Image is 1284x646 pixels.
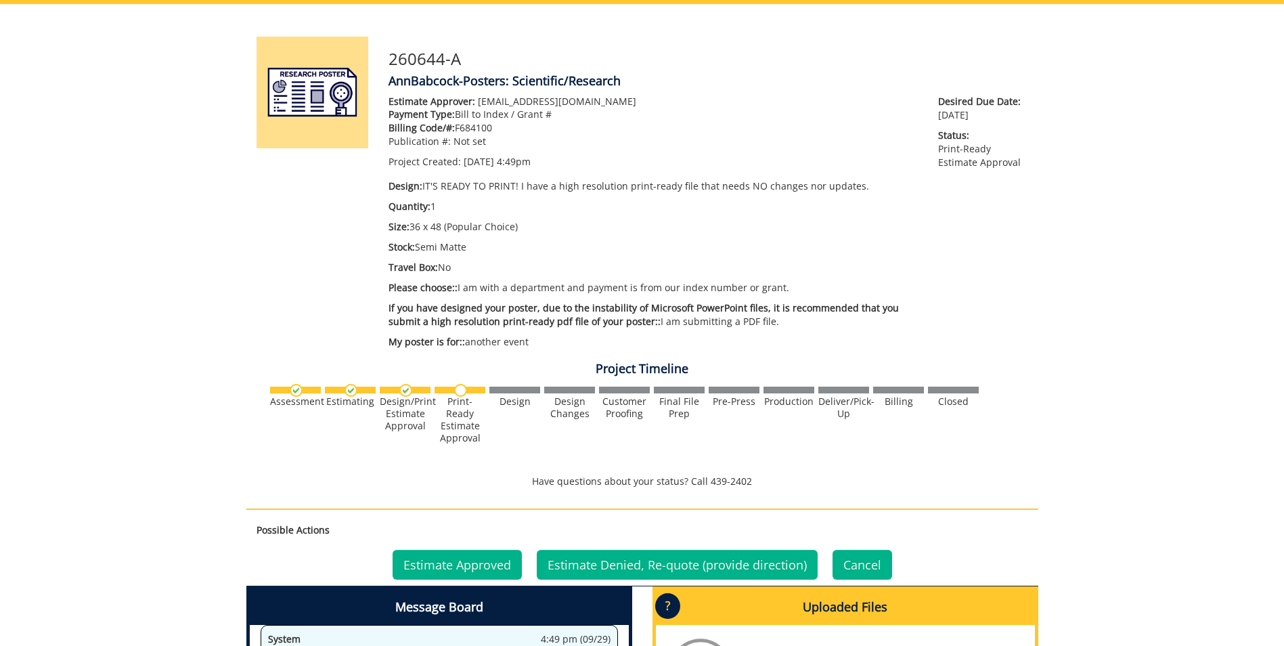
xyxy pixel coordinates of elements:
[763,395,814,408] div: Production
[389,301,918,328] p: I am submitting a PDF file.
[399,384,412,397] img: checkmark
[257,523,330,536] strong: Possible Actions
[656,590,1035,625] h4: Uploaded Files
[389,179,422,192] span: Design:
[389,261,438,274] span: Travel Box:
[389,220,918,234] p: 36 x 48 (Popular Choice)
[599,395,650,420] div: Customer Proofing
[389,155,461,168] span: Project Created:
[655,593,680,619] p: ?
[453,135,486,148] span: Not set
[270,395,321,408] div: Assessment
[389,121,455,134] span: Billing Code/#:
[928,395,979,408] div: Closed
[380,395,430,432] div: Design/Print Estimate Approval
[389,108,918,121] p: Bill to Index / Grant #
[709,395,759,408] div: Pre-Press
[250,590,629,625] h4: Message Board
[938,129,1027,142] span: Status:
[873,395,924,408] div: Billing
[389,220,409,233] span: Size:
[389,179,918,193] p: IT'S READY TO PRINT! I have a high resolution print-ready file that needs NO changes nor updates.
[246,475,1038,488] p: Have questions about your status? Call 439-2402
[389,50,1028,68] h3: 260644-A
[389,335,918,349] p: another event
[389,200,430,213] span: Quantity:
[654,395,705,420] div: Final File Prep
[393,550,522,580] a: Estimate Approved
[389,240,918,254] p: Semi Matte
[818,395,869,420] div: Deliver/Pick-Up
[389,200,918,213] p: 1
[389,74,1028,88] h4: AnnBabcock-Posters: Scientific/Research
[389,95,918,108] p: [EMAIL_ADDRESS][DOMAIN_NAME]
[325,395,376,408] div: Estimating
[938,95,1027,108] span: Desired Due Date:
[389,281,918,295] p: I am with a department and payment is from our index number or grant.
[489,395,540,408] div: Design
[938,95,1027,122] p: [DATE]
[389,240,415,253] span: Stock:
[541,632,611,646] span: 4:49 pm (09/29)
[389,121,918,135] p: F684100
[389,301,899,328] span: If you have designed your poster, due to the instability of Microsoft PowerPoint files, it is rec...
[290,384,303,397] img: checkmark
[389,335,465,348] span: My poster is for::
[389,261,918,274] p: No
[537,550,818,580] a: Estimate Denied, Re-quote (provide direction)
[389,108,455,121] span: Payment Type:
[389,135,451,148] span: Publication #:
[246,362,1038,376] h4: Project Timeline
[833,550,892,580] a: Cancel
[464,155,531,168] span: [DATE] 4:49pm
[454,384,467,397] img: no
[938,129,1027,169] p: Print-Ready Estimate Approval
[268,632,301,645] span: System
[257,37,368,148] img: Product featured image
[345,384,357,397] img: checkmark
[389,281,458,294] span: Please choose::
[389,95,475,108] span: Estimate Approver:
[544,395,595,420] div: Design Changes
[435,395,485,444] div: Print-Ready Estimate Approval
